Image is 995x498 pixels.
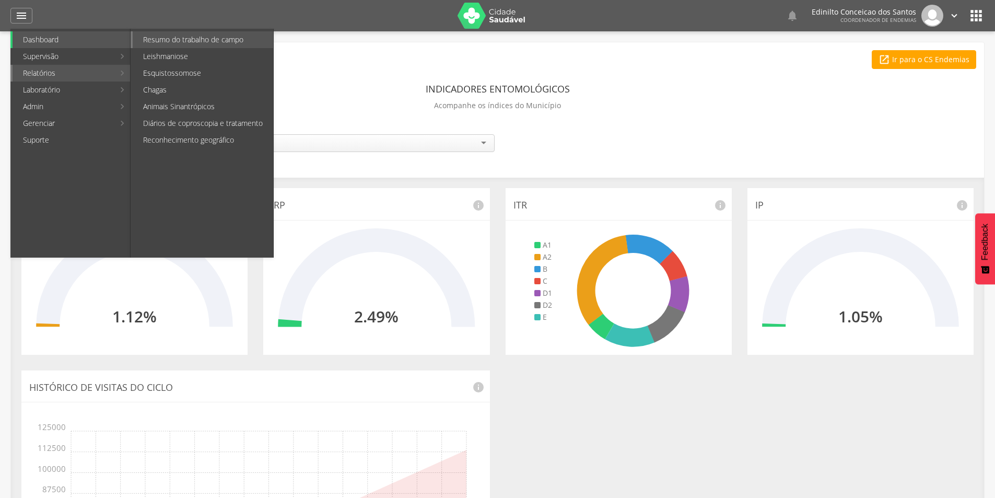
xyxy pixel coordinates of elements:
[534,288,552,298] li: D1
[786,5,799,27] a: 
[133,132,273,148] a: Reconhecimento geográfico
[472,199,485,212] i: info
[980,224,990,260] span: Feedback
[956,199,968,212] i: info
[133,48,273,65] a: Leishmaniose
[968,7,985,24] i: 
[975,213,995,284] button: Feedback - Mostrar pesquisa
[13,31,130,48] a: Dashboard
[786,9,799,22] i: 
[472,381,485,393] i: info
[949,10,960,21] i: 
[50,473,66,494] span: 87500
[534,300,552,310] li: D2
[50,431,66,452] span: 112500
[812,8,916,16] p: Edinilto Conceicao dos Santos
[840,16,916,24] span: Coordenador de Endemias
[534,240,552,250] li: A1
[50,415,66,431] span: 125000
[133,82,273,98] a: Chagas
[838,308,883,325] h2: 1.05%
[13,48,114,65] a: Supervisão
[13,65,114,82] a: Relatórios
[133,115,273,132] a: Diários de coproscopia e tratamento
[949,5,960,27] a: 
[434,98,561,113] p: Acompanhe os índices do Município
[13,132,130,148] a: Suporte
[534,312,552,322] li: E
[534,252,552,262] li: A2
[513,199,724,212] p: ITR
[879,54,890,65] i: 
[13,82,114,98] a: Laboratório
[15,9,28,22] i: 
[426,79,570,98] header: Indicadores Entomológicos
[112,308,157,325] h2: 1.12%
[10,8,32,24] a: 
[133,31,273,48] a: Resumo do trabalho de campo
[29,381,482,395] p: Histórico de Visitas do Ciclo
[755,199,966,212] p: IP
[872,50,976,69] a: Ir para o CS Endemias
[13,98,114,115] a: Admin
[271,199,482,212] p: IRP
[534,264,552,274] li: B
[50,452,66,473] span: 100000
[133,65,273,82] a: Esquistossomose
[534,276,552,286] li: C
[133,98,273,115] a: Animais Sinantrópicos
[714,199,727,212] i: info
[13,115,114,132] a: Gerenciar
[354,308,399,325] h2: 2.49%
